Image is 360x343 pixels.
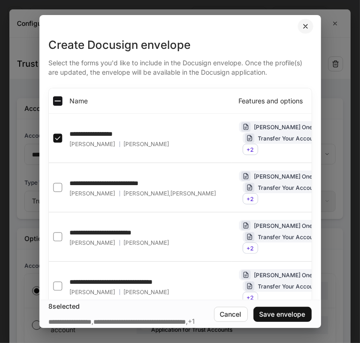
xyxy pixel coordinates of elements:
div: Transfer Your Account to [PERSON_NAME] (APP10864-28) [258,183,337,192]
div: [PERSON_NAME] [70,140,169,148]
span: + 2 [247,294,254,301]
span: + 2 [247,245,254,252]
div: [PERSON_NAME] One Account Application for Trust Accounts (APP35101-21) [254,271,337,280]
div: Save envelope [260,311,306,318]
button: Save envelope [253,307,312,322]
div: , , [49,317,195,327]
div: Transfer Your Account to [PERSON_NAME] (APP10864-28) [258,134,337,143]
div: Create Docusign envelope [49,38,312,53]
th: Features and options [231,88,349,114]
div: [PERSON_NAME] [70,239,169,247]
div: [PERSON_NAME] [70,190,216,197]
span: [PERSON_NAME] [124,140,169,148]
div: [PERSON_NAME] [70,288,169,296]
span: Name [70,96,88,106]
div: Cancel [220,311,242,318]
span: [PERSON_NAME] [124,190,169,197]
span: [PERSON_NAME] [124,288,169,296]
span: + 2 [247,195,254,203]
span: + 2 [247,146,254,153]
span: [PERSON_NAME] [124,239,169,247]
div: Transfer Your Account to [PERSON_NAME] (APP10864-28) [258,233,337,242]
div: Select the forms you'd like to include in the Docusign envelope. Once the profile(s) are updated,... [49,53,312,77]
span: [PERSON_NAME] [171,190,216,197]
div: , [124,190,216,197]
div: Transfer Your Account to [PERSON_NAME] (APP10864-28) [258,282,337,291]
span: +1 [188,317,195,327]
div: [PERSON_NAME] One Account Application for Trust Accounts (APP35101-21) [254,123,337,132]
div: [PERSON_NAME] One Account Application for Incorporated Organizations [254,221,337,230]
div: 8 selected [49,302,214,311]
button: Cancel [214,307,248,322]
div: [PERSON_NAME] One Account Application for Personal Accounts -- Joint (APP13582-45) [254,172,337,181]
